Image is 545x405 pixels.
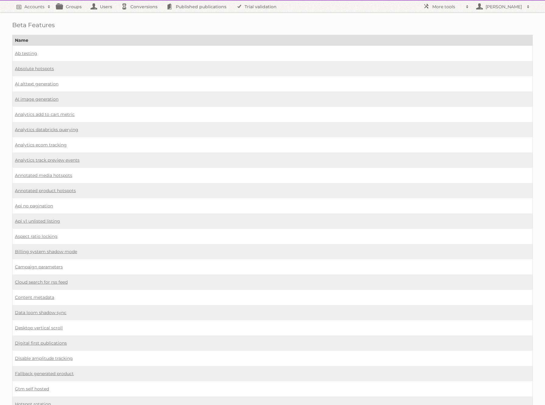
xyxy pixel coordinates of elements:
[15,173,72,178] a: Annotated media hotspots
[15,340,67,346] a: Digital first publications
[88,1,118,12] a: Users
[420,1,472,12] a: More tools
[15,157,80,163] a: Analytics track preview events
[15,218,60,224] a: Api v1 unlisted listing
[15,249,77,254] a: Billing system shadow mode
[15,203,53,209] a: Api no pagination
[15,371,74,376] a: Fallback generated product
[232,1,283,12] a: Trial validation
[15,81,58,87] a: AI alttext generation
[15,96,58,102] a: AI image generation
[15,66,54,71] a: Absolute hotspots
[15,234,58,239] a: Aspect ratio locking
[15,386,49,392] a: Gtm self hosted
[15,188,76,193] a: Annotated product hotspots
[12,21,533,29] h1: Beta Features
[118,1,164,12] a: Conversions
[15,112,75,117] a: Analytics add to cart metric
[15,279,68,285] a: Cloud search for rss feed
[164,1,232,12] a: Published publications
[15,142,67,148] a: Analytics ecom tracking
[12,35,533,46] th: Name
[15,356,73,361] a: Disable amplitude tracking
[432,4,463,10] h2: More tools
[484,4,524,10] h2: [PERSON_NAME]
[24,4,44,10] h2: Accounts
[15,310,66,315] a: Data loom shadow sync
[15,127,78,132] a: Analytics databricks querying
[472,1,533,12] a: [PERSON_NAME]
[15,325,63,331] a: Desktop vertical scroll
[15,264,63,270] a: Campaign parameters
[54,1,88,12] a: Groups
[15,295,54,300] a: Content metadata
[12,1,54,12] a: Accounts
[15,51,37,56] a: Ab testing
